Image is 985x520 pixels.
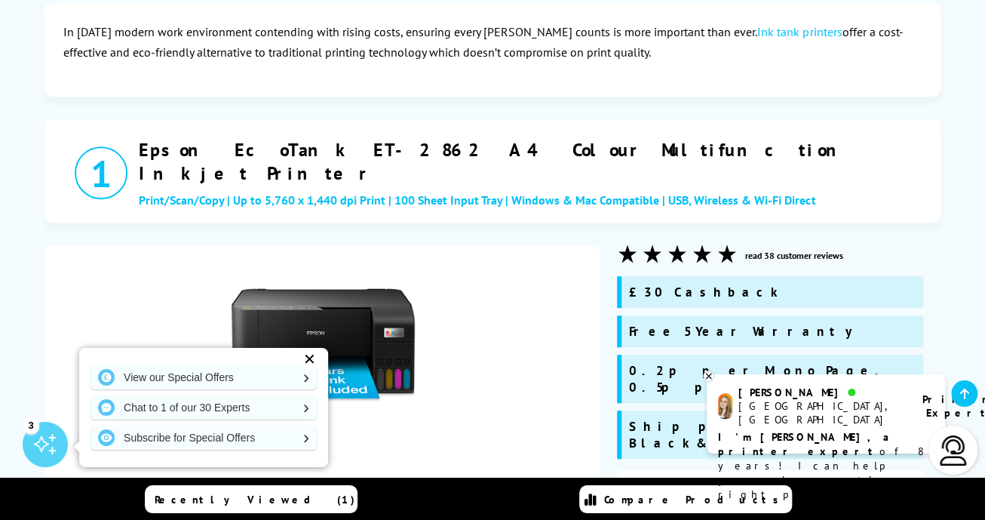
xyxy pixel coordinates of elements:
[629,362,912,395] span: 0.2p per Mono Page, 0.5p per Colour Page*
[139,192,815,208] span: Print/Scan/Copy | Up to 5,760 x 1,440 dpi Print | 100 Sheet Input Tray | Windows & Mac Compatible...
[75,146,127,199] div: 1
[745,250,843,261] a: read 38 customer reviews
[579,485,792,513] a: Compare Products
[757,24,842,39] a: Ink tank printers
[91,365,317,389] a: View our Special Offers
[23,417,39,433] div: 3
[738,399,904,426] div: [GEOGRAPHIC_DATA], [GEOGRAPHIC_DATA]
[629,323,852,340] span: Free 5 Year Warranty
[219,260,426,468] img: Epson EcoTank ET-2862
[91,426,317,450] a: Subscribe for Special Offers
[718,430,934,502] p: of 8 years! I can help you choose the right product
[629,418,886,451] span: Shipped with 3.6K Black & 6.5K CMY Inks*
[91,395,317,420] a: Chat to 1 of our 30 Experts
[718,393,732,420] img: amy-livechat.png
[155,493,355,506] span: Recently Viewed (1)
[629,284,778,300] span: £30 Cashback
[738,386,904,399] div: [PERSON_NAME]
[938,435,968,466] img: user-headset-light.svg
[718,430,894,458] b: I'm [PERSON_NAME], a printer expert
[299,349,320,370] div: ✕
[63,22,922,63] p: In [DATE] modern work environment contending with rising costs, ensuring every [PERSON_NAME] coun...
[604,493,787,506] span: Compare Products
[139,138,933,185] a: Epson EcoTank ET-2862 A4 Colour Multifunction Inkjet Printer
[145,485,357,513] a: Recently Viewed (1)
